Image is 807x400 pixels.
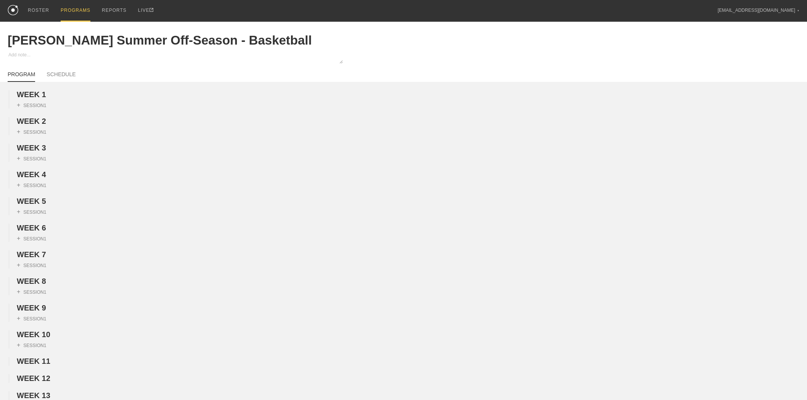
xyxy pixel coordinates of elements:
[17,128,20,135] span: +
[17,391,50,400] span: WEEK 13
[17,235,46,242] div: SESSION 1
[8,5,18,15] img: logo
[17,182,20,188] span: +
[17,208,20,215] span: +
[797,8,799,13] div: ▼
[769,363,807,400] iframe: Chat Widget
[17,262,20,268] span: +
[17,342,46,349] div: SESSION 1
[17,102,20,108] span: +
[17,208,46,215] div: SESSION 1
[17,288,46,295] div: SESSION 1
[17,250,46,259] span: WEEK 7
[17,128,46,135] div: SESSION 1
[8,71,35,82] a: PROGRAM
[17,102,46,109] div: SESSION 1
[17,315,46,322] div: SESSION 1
[17,235,20,242] span: +
[47,71,76,81] a: SCHEDULE
[17,288,20,295] span: +
[17,304,46,312] span: WEEK 9
[17,224,46,232] span: WEEK 6
[17,277,46,285] span: WEEK 8
[17,170,46,179] span: WEEK 4
[17,262,46,269] div: SESSION 1
[17,315,20,322] span: +
[17,197,46,205] span: WEEK 5
[17,117,46,125] span: WEEK 2
[17,374,50,382] span: WEEK 12
[17,330,50,339] span: WEEK 10
[17,182,46,189] div: SESSION 1
[17,155,46,162] div: SESSION 1
[17,90,46,99] span: WEEK 1
[17,357,50,365] span: WEEK 11
[17,342,20,348] span: +
[17,155,20,162] span: +
[17,144,46,152] span: WEEK 3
